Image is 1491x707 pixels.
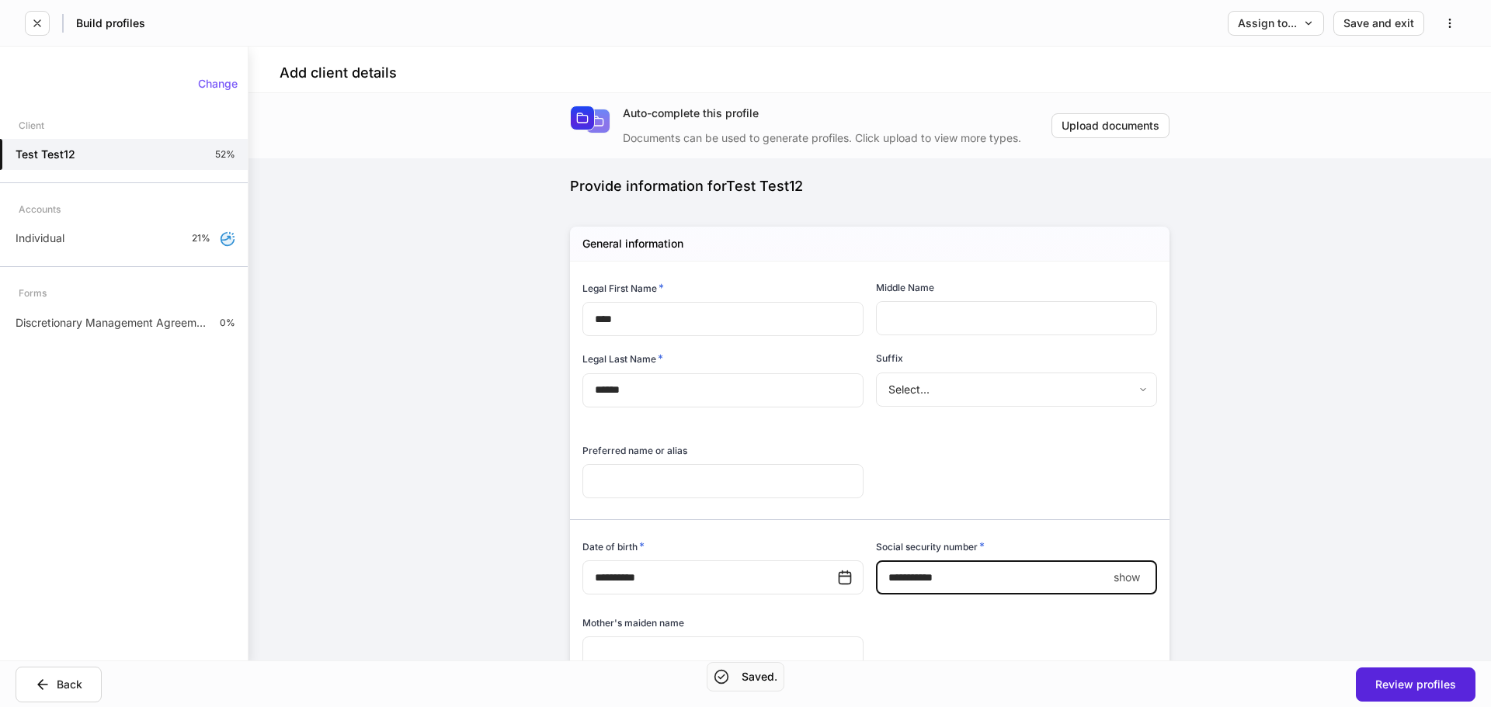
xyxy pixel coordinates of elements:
[16,230,64,246] p: Individual
[623,106,1051,121] div: Auto-complete this profile
[876,539,985,554] h6: Social security number
[1062,120,1159,131] div: Upload documents
[623,121,1051,146] div: Documents can be used to generate profiles. Click upload to view more types.
[188,71,248,96] button: Change
[582,280,664,296] h6: Legal First Name
[582,351,663,366] h6: Legal Last Name
[1238,18,1314,29] div: Assign to...
[192,232,210,244] p: 21%
[19,112,44,139] div: Client
[16,667,102,702] button: Back
[16,147,75,162] h5: Test Test12
[215,148,235,161] p: 52%
[1343,18,1414,29] div: Save and exit
[582,615,684,630] h6: Mother's maiden name
[19,279,47,307] div: Forms
[570,177,1170,196] div: Provide information for Test Test12
[582,539,645,554] h6: Date of birth
[876,280,934,295] h6: Middle Name
[220,317,235,329] p: 0%
[35,677,82,692] div: Back
[1228,11,1324,36] button: Assign to...
[582,236,683,251] h5: General information
[76,16,145,31] h5: Build profiles
[582,443,687,458] h6: Preferred name or alias
[280,64,397,82] h4: Add client details
[1356,667,1475,702] button: Review profiles
[16,315,207,331] p: Discretionary Management Agreement - FI Products
[876,373,1156,407] div: Select...
[876,351,903,366] h6: Suffix
[1051,113,1170,138] button: Upload documents
[198,78,238,89] div: Change
[1333,11,1424,36] button: Save and exit
[19,196,61,223] div: Accounts
[1114,570,1140,585] p: show
[742,669,777,684] h5: Saved.
[1375,679,1456,690] div: Review profiles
